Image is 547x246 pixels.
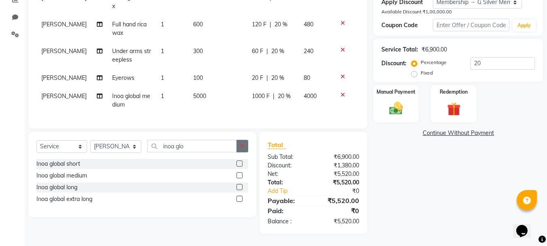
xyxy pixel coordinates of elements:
span: [PERSON_NAME] [41,21,87,28]
span: Full hand rica wax [112,21,147,36]
iframe: chat widget [513,214,539,238]
span: 5000 [193,92,206,100]
label: Percentage [421,59,447,66]
div: ₹1,380.00 [313,161,365,170]
div: ₹5,520.00 [313,170,365,178]
div: Inoa global long [36,183,77,192]
span: | [266,47,268,56]
span: Eyerows [112,74,134,81]
span: 480 [304,21,313,28]
span: 1 [161,74,164,81]
span: 4000 [304,92,317,100]
div: ₹6,900.00 [313,153,365,161]
span: 60 F [252,47,263,56]
span: 100 [193,74,203,81]
div: ₹0 [313,206,365,216]
span: [PERSON_NAME] [41,74,87,81]
span: [PERSON_NAME] [41,47,87,55]
span: 240 [304,47,313,55]
label: Fixed [421,69,433,77]
span: 20 % [275,20,287,29]
div: Service Total: [381,45,418,54]
span: 120 F [252,20,266,29]
span: | [266,74,268,82]
span: 20 F [252,74,263,82]
img: _gift.svg [443,101,465,117]
input: Search or Scan [147,140,237,152]
div: Payable: [262,196,313,205]
div: Available Discount ₹1,00,000.00 [381,9,535,15]
label: Manual Payment [377,88,415,96]
div: Inoa global extra long [36,195,92,203]
span: [PERSON_NAME] [41,92,87,100]
div: ₹5,520.00 [313,217,365,226]
div: Total: [262,178,313,187]
span: Inoa global medium [112,92,150,108]
input: Enter Offer / Coupon Code [433,19,509,31]
span: 1 [161,21,164,28]
span: 1000 F [252,92,270,101]
div: Net: [262,170,313,178]
div: ₹5,520.00 [313,196,365,205]
label: Redemption [440,88,468,96]
button: Apply [513,19,536,32]
span: | [270,20,271,29]
div: Coupon Code [381,21,432,30]
span: Under arms streepless [112,47,151,63]
div: ₹0 [322,187,366,195]
a: Continue Without Payment [375,129,541,137]
span: 20 % [271,47,284,56]
span: 20 % [271,74,284,82]
img: _cash.svg [385,101,407,116]
span: 20 % [278,92,291,101]
a: Add Tip [262,187,322,195]
span: 300 [193,47,203,55]
div: ₹6,900.00 [421,45,447,54]
div: Discount: [262,161,313,170]
span: 600 [193,21,203,28]
div: Inoa global short [36,160,80,168]
span: Total [268,141,286,149]
span: 1 [161,92,164,100]
div: Paid: [262,206,313,216]
div: Inoa global medium [36,171,87,180]
div: ₹5,520.00 [313,178,365,187]
span: | [273,92,275,101]
div: Balance : [262,217,313,226]
span: 1 [161,47,164,55]
div: Sub Total: [262,153,313,161]
div: Discount: [381,59,407,68]
span: 80 [304,74,310,81]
